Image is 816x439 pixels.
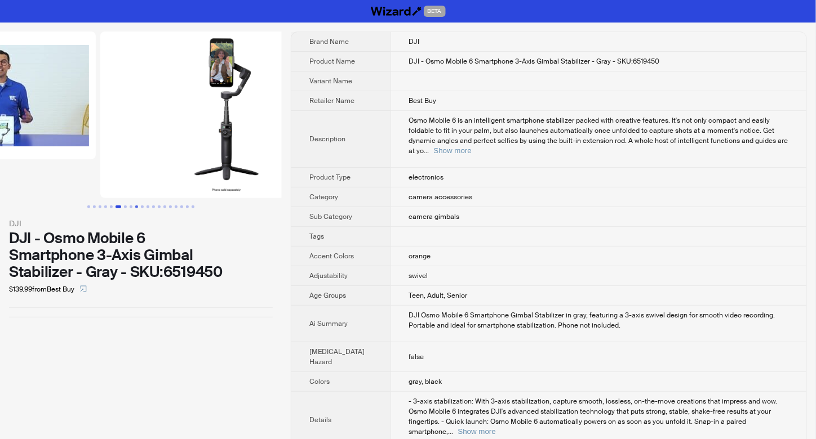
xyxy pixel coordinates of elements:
[116,205,121,208] button: Go to slide 6
[309,377,330,386] span: Colors
[409,252,431,261] span: orange
[409,37,420,46] span: DJI
[186,205,189,208] button: Go to slide 18
[169,205,172,208] button: Go to slide 15
[309,415,331,424] span: Details
[180,205,183,208] button: Go to slide 17
[309,77,352,86] span: Variant Name
[309,319,348,328] span: Ai Summary
[152,205,155,208] button: Go to slide 12
[141,205,144,208] button: Go to slide 10
[409,173,444,182] span: electronics
[158,205,161,208] button: Go to slide 13
[409,397,778,436] span: - 3-axis stabilization: With 3-axis stabilization, capture smooth, lossless, on-the-move creation...
[309,192,338,201] span: Category
[409,310,788,330] div: DJI Osmo Mobile 6 Smartphone Gimbal Stabilizer in gray, featuring a 3-axis swivel design for smoo...
[80,285,87,292] span: select
[409,192,473,201] span: camera accessories
[99,205,101,208] button: Go to slide 3
[449,427,454,436] span: ...
[424,146,429,155] span: ...
[309,252,354,261] span: Accent Colors
[130,205,132,208] button: Go to slide 8
[409,352,424,361] span: false
[93,205,96,208] button: Go to slide 2
[409,377,442,386] span: gray, black
[309,271,348,280] span: Adjustability
[409,57,660,66] span: DJI - Osmo Mobile 6 Smartphone 3-Axis Gimbal Stabilizer - Gray - SKU:6519450
[309,173,351,182] span: Product Type
[309,232,324,241] span: Tags
[175,205,178,208] button: Go to slide 16
[87,205,90,208] button: Go to slide 1
[458,427,496,436] button: Expand
[309,212,352,221] span: Sub Category
[135,205,138,208] button: Go to slide 9
[309,96,354,105] span: Retailer Name
[110,205,113,208] button: Go to slide 5
[124,205,127,208] button: Go to slide 7
[192,205,194,208] button: Go to slide 19
[309,57,355,66] span: Product Name
[309,37,349,46] span: Brand Name
[147,205,149,208] button: Go to slide 11
[309,291,346,300] span: Age Groups
[9,217,273,230] div: DJI
[9,280,273,298] div: $139.99 from Best Buy
[424,6,446,17] span: BETA
[309,347,365,366] span: [MEDICAL_DATA] Hazard
[309,135,345,144] span: Description
[409,396,788,437] div: - 3-axis stabilization: With 3-axis stabilization, capture smooth, lossless, on-the-move creation...
[409,212,460,221] span: camera gimbals
[434,146,472,155] button: Expand
[409,116,788,155] span: Osmo Mobile 6 is an intelligent smartphone stabilizer packed with creative features. It's not onl...
[409,96,437,105] span: Best Buy
[9,230,273,280] div: DJI - Osmo Mobile 6 Smartphone 3-Axis Gimbal Stabilizer - Gray - SKU:6519450
[100,32,353,198] img: DJI - Osmo Mobile 6 Smartphone 3-Axis Gimbal Stabilizer - Gray - SKU:6519450 image 7
[409,271,428,280] span: swivel
[409,291,468,300] span: Teen, Adult, Senior
[163,205,166,208] button: Go to slide 14
[104,205,107,208] button: Go to slide 4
